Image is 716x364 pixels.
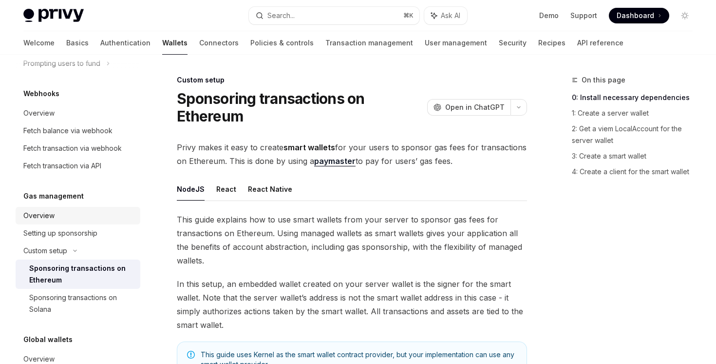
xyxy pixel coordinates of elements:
span: On this page [582,74,625,86]
div: Fetch transaction via webhook [23,142,122,154]
h1: Sponsoring transactions on Ethereum [177,90,423,125]
a: Policies & controls [250,31,314,55]
a: User management [425,31,487,55]
button: React [216,178,236,201]
strong: smart wallets [283,142,335,152]
div: Fetch transaction via API [23,160,101,172]
div: Overview [23,107,55,119]
span: In this setup, an embedded wallet created on your server wallet is the signer for the smart walle... [177,277,527,332]
button: Search...⌘K [249,7,419,24]
a: Sponsoring transactions on Solana [16,289,140,318]
div: Custom setup [23,245,67,257]
a: Recipes [538,31,565,55]
a: Dashboard [609,8,669,23]
div: Custom setup [177,75,527,85]
a: Support [570,11,597,20]
button: Toggle dark mode [677,8,693,23]
a: 4: Create a client for the smart wallet [572,164,700,180]
h5: Global wallets [23,334,73,345]
span: ⌘ K [403,12,414,20]
div: Fetch balance via webhook [23,125,113,137]
button: Open in ChatGPT [427,99,510,116]
div: Sponsoring transactions on Solana [29,292,134,315]
a: Overview [16,104,140,122]
a: Setting up sponsorship [16,224,140,242]
a: Wallets [162,31,188,55]
a: Demo [539,11,559,20]
button: Ask AI [424,7,467,24]
div: Sponsoring transactions on Ethereum [29,263,134,286]
img: light logo [23,9,84,22]
a: API reference [577,31,623,55]
a: Authentication [100,31,151,55]
h5: Webhooks [23,88,59,100]
a: Transaction management [325,31,413,55]
a: 2: Get a viem LocalAccount for the server wallet [572,121,700,148]
a: Fetch transaction via API [16,157,140,175]
a: 0: Install necessary dependencies [572,90,700,105]
a: Fetch transaction via webhook [16,140,140,157]
div: Search... [267,10,295,21]
button: NodeJS [177,178,205,201]
span: Ask AI [441,11,460,20]
button: React Native [248,178,292,201]
div: Setting up sponsorship [23,227,97,239]
div: Overview [23,210,55,222]
a: 1: Create a server wallet [572,105,700,121]
a: Fetch balance via webhook [16,122,140,140]
a: Connectors [199,31,239,55]
span: This guide explains how to use smart wallets from your server to sponsor gas fees for transaction... [177,213,527,267]
a: Overview [16,207,140,224]
a: Security [499,31,527,55]
a: 3: Create a smart wallet [572,148,700,164]
span: Dashboard [617,11,654,20]
a: Sponsoring transactions on Ethereum [16,260,140,289]
a: paymaster [314,156,356,166]
span: Privy makes it easy to create for your users to sponsor gas fees for transactions on Ethereum. Th... [177,141,527,168]
span: Open in ChatGPT [445,102,505,112]
a: Welcome [23,31,55,55]
svg: Note [187,351,195,359]
h5: Gas management [23,190,84,202]
a: Basics [66,31,89,55]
